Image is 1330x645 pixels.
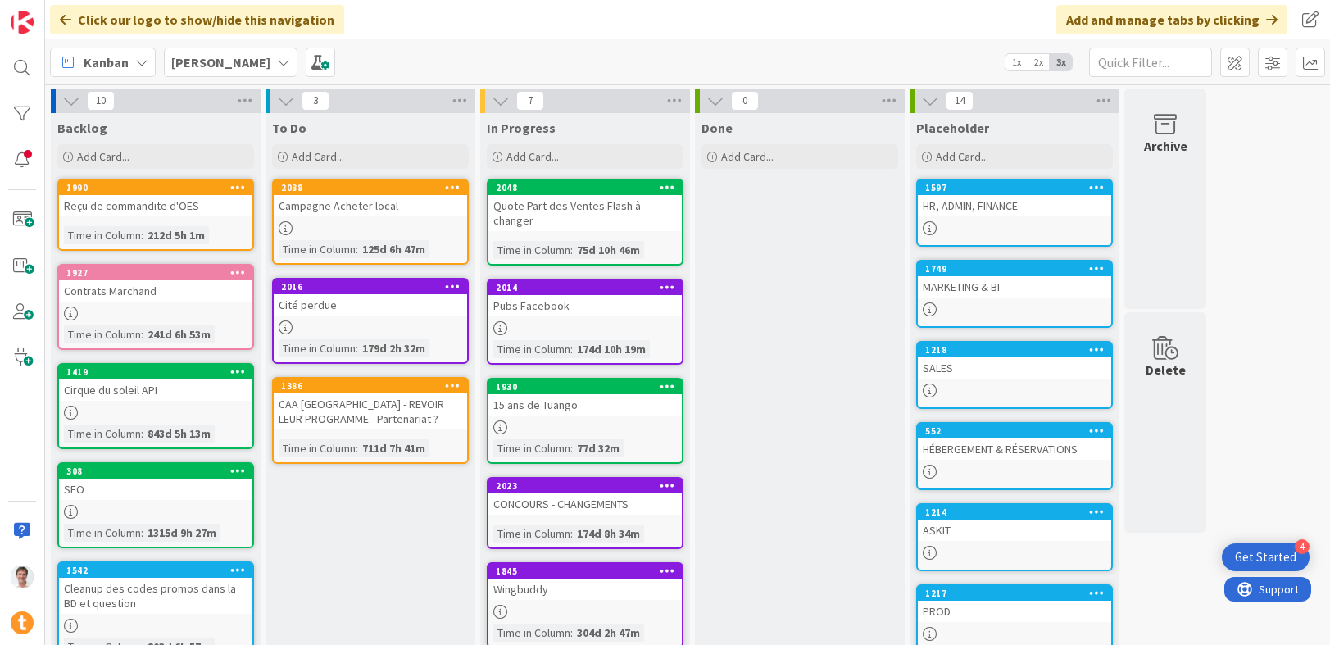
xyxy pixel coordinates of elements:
div: 1218SALES [918,343,1111,379]
div: Cirque du soleil API [59,379,252,401]
span: : [570,340,573,358]
div: 2016 [274,279,467,294]
div: Time in Column [279,339,356,357]
a: 1597HR, ADMIN, FINANCE [916,179,1113,247]
div: 1597 [925,182,1111,193]
a: 2023CONCOURS - CHANGEMENTSTime in Column:174d 8h 34m [487,477,683,549]
a: 1927Contrats MarchandTime in Column:241d 6h 53m [57,264,254,350]
div: Time in Column [64,226,141,244]
span: : [141,226,143,244]
a: 1749MARKETING & BI [916,260,1113,328]
div: 1419 [59,365,252,379]
div: 1419Cirque du soleil API [59,365,252,401]
a: 1419Cirque du soleil APITime in Column:843d 5h 13m [57,363,254,449]
a: 1990Reçu de commandite d'OESTime in Column:212d 5h 1m [57,179,254,251]
div: 1990 [59,180,252,195]
span: : [356,240,358,258]
div: 1214 [925,506,1111,518]
span: In Progress [487,120,556,136]
div: Time in Column [493,525,570,543]
span: : [356,339,358,357]
span: Placeholder [916,120,989,136]
div: Reçu de commandite d'OES [59,195,252,216]
div: 174d 8h 34m [573,525,644,543]
div: 1386CAA [GEOGRAPHIC_DATA] - REVOIR LEUR PROGRAMME - Partenariat ? [274,379,467,429]
div: Time in Column [279,240,356,258]
span: Add Card... [77,149,129,164]
span: Add Card... [936,149,988,164]
span: 2x [1028,54,1050,70]
div: 2038 [274,180,467,195]
div: Time in Column [493,439,570,457]
span: Backlog [57,120,107,136]
span: 3 [302,91,329,111]
div: 308 [59,464,252,479]
div: 1930 [488,379,682,394]
div: Contrats Marchand [59,280,252,302]
b: [PERSON_NAME] [171,54,270,70]
div: 193015 ans de Tuango [488,379,682,416]
div: 1218 [918,343,1111,357]
div: Archive [1144,136,1187,156]
div: 2023 [488,479,682,493]
a: 2016Cité perdueTime in Column:179d 2h 32m [272,278,469,364]
div: SEO [59,479,252,500]
div: 2016Cité perdue [274,279,467,316]
div: 1217PROD [918,586,1111,622]
div: 1990Reçu de commandite d'OES [59,180,252,216]
div: Get Started [1235,549,1296,566]
div: 1597HR, ADMIN, FINANCE [918,180,1111,216]
div: 2038 [281,182,467,193]
div: PROD [918,601,1111,622]
div: 1845Wingbuddy [488,564,682,600]
span: : [141,325,143,343]
div: Quote Part des Ventes Flash à changer [488,195,682,231]
div: Delete [1146,360,1186,379]
div: Add and manage tabs by clicking [1056,5,1287,34]
div: HÉBERGEMENT & RÉSERVATIONS [918,438,1111,460]
div: Pubs Facebook [488,295,682,316]
div: 1927 [66,267,252,279]
div: 2038Campagne Acheter local [274,180,467,216]
div: 1217 [925,588,1111,599]
div: Time in Column [64,524,141,542]
a: 2014Pubs FacebookTime in Column:174d 10h 19m [487,279,683,365]
div: 2014 [488,280,682,295]
div: 1542Cleanup des codes promos dans la BD et question [59,563,252,614]
div: 1218 [925,344,1111,356]
div: 174d 10h 19m [573,340,650,358]
span: To Do [272,120,306,136]
div: Time in Column [64,425,141,443]
div: 1845 [488,564,682,579]
input: Quick Filter... [1089,48,1212,77]
div: 552 [918,424,1111,438]
div: 1419 [66,366,252,378]
div: Campagne Acheter local [274,195,467,216]
a: 308SEOTime in Column:1315d 9h 27m [57,462,254,548]
div: 1217 [918,586,1111,601]
div: 1749 [925,263,1111,275]
div: 2023 [496,480,682,492]
div: 2023CONCOURS - CHANGEMENTS [488,479,682,515]
div: Open Get Started checklist, remaining modules: 4 [1222,543,1310,571]
div: ASKIT [918,520,1111,541]
span: 14 [946,91,974,111]
div: 77d 32m [573,439,624,457]
span: Support [34,2,75,22]
div: Time in Column [493,340,570,358]
a: 1386CAA [GEOGRAPHIC_DATA] - REVOIR LEUR PROGRAMME - Partenariat ?Time in Column:711d 7h 41m [272,377,469,464]
span: : [570,525,573,543]
img: JG [11,566,34,588]
div: Cité perdue [274,294,467,316]
div: HR, ADMIN, FINANCE [918,195,1111,216]
div: 1597 [918,180,1111,195]
span: : [141,425,143,443]
div: Wingbuddy [488,579,682,600]
div: 212d 5h 1m [143,226,209,244]
div: CAA [GEOGRAPHIC_DATA] - REVOIR LEUR PROGRAMME - Partenariat ? [274,393,467,429]
div: Time in Column [279,439,356,457]
div: 4 [1295,539,1310,554]
span: Done [701,120,733,136]
span: : [570,624,573,642]
div: 711d 7h 41m [358,439,429,457]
